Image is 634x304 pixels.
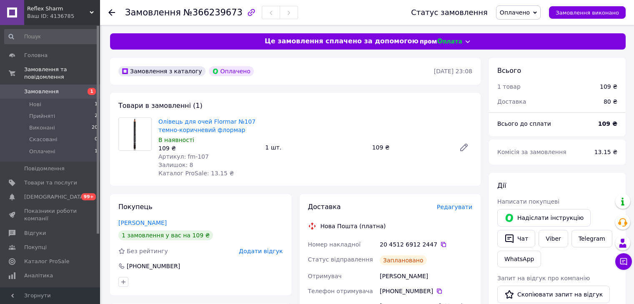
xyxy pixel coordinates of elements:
[556,10,619,16] span: Замовлення виконано
[380,240,472,249] div: 20 4512 6912 2447
[108,8,115,17] div: Повернутися назад
[158,153,209,160] span: Артикул: fm-107
[24,272,53,279] span: Аналітика
[158,170,234,177] span: Каталог ProSale: 13.15 ₴
[29,101,41,108] span: Нові
[118,203,153,211] span: Покупець
[24,193,86,201] span: [DEMOGRAPHIC_DATA]
[598,120,617,127] b: 109 ₴
[158,137,194,143] span: В наявності
[497,98,526,105] span: Доставка
[27,5,90,12] span: Reflex Sharm
[411,8,488,17] div: Статус замовлення
[497,120,551,127] span: Всього до сплати
[24,229,46,237] span: Відгуки
[29,136,58,143] span: Скасовані
[4,29,98,44] input: Пошук
[497,67,521,75] span: Всього
[24,179,77,187] span: Товари та послуги
[118,219,167,226] a: [PERSON_NAME]
[265,37,418,46] span: Це замовлення сплачено за допомогою
[539,230,568,247] a: Viber
[615,253,632,270] button: Чат з покупцем
[308,288,373,294] span: Телефон отримувача
[497,251,541,267] a: WhatsApp
[497,83,521,90] span: 1 товар
[95,136,98,143] span: 0
[127,248,168,254] span: Без рейтингу
[500,9,530,16] span: Оплачено
[27,12,100,20] div: Ваш ID: 4136785
[24,286,77,301] span: Управління сайтом
[262,142,368,153] div: 1 шт.
[209,66,254,76] div: Оплачено
[600,82,617,91] div: 109 ₴
[24,66,100,81] span: Замовлення та повідомлення
[497,230,535,247] button: Чат
[434,68,472,75] time: [DATE] 23:08
[95,101,98,108] span: 1
[24,207,77,222] span: Показники роботи компанії
[571,230,612,247] a: Telegram
[126,118,144,150] img: Олівець для очей Flormar №107 темно-коричневий флормар
[308,241,361,248] span: Номер накладної
[95,148,98,155] span: 1
[118,230,213,240] div: 1 замовлення у вас на 109 ₴
[497,149,566,155] span: Комісія за замовлення
[599,92,622,111] div: 80 ₴
[380,255,427,265] div: Заплановано
[549,6,626,19] button: Замовлення виконано
[308,273,342,279] span: Отримувач
[29,148,55,155] span: Оплачені
[497,286,610,303] button: Скопіювати запит на відгук
[24,52,48,59] span: Головна
[497,198,559,205] span: Написати покупцеві
[158,162,193,168] span: Залишок: 8
[29,124,55,132] span: Виконані
[24,258,69,265] span: Каталог ProSale
[24,244,47,251] span: Покупці
[437,204,472,210] span: Редагувати
[81,193,96,200] span: 99+
[497,275,590,282] span: Запит на відгук про компанію
[92,124,98,132] span: 20
[24,165,65,172] span: Повідомлення
[88,88,96,95] span: 1
[369,142,452,153] div: 109 ₴
[497,209,591,227] button: Надіслати інструкцію
[24,88,59,95] span: Замовлення
[183,7,243,17] span: №366239673
[239,248,283,254] span: Додати відгук
[118,66,205,76] div: Замовлення з каталогу
[594,149,617,155] span: 13.15 ₴
[29,112,55,120] span: Прийняті
[456,139,472,156] a: Редагувати
[318,222,388,230] div: Нова Пошта (платна)
[125,7,181,17] span: Замовлення
[126,262,181,270] div: [PHONE_NUMBER]
[378,269,474,284] div: [PERSON_NAME]
[158,144,258,152] div: 109 ₴
[308,203,341,211] span: Доставка
[118,102,203,110] span: Товари в замовленні (1)
[497,182,506,189] span: Дії
[95,112,98,120] span: 2
[158,118,256,133] a: Олівець для очей Flormar №107 темно-коричневий флормар
[308,256,373,263] span: Статус відправлення
[380,287,472,295] div: [PHONE_NUMBER]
